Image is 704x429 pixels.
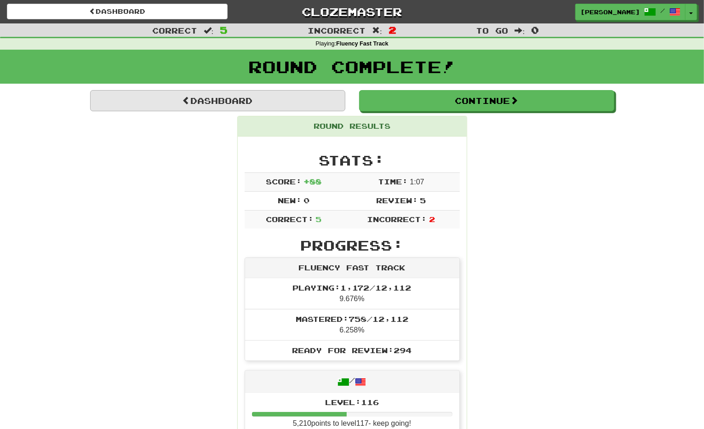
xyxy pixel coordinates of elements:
span: Correct [152,26,197,35]
div: / [245,371,459,392]
a: Clozemaster [241,4,462,20]
span: Incorrect [308,26,366,35]
span: 5 [420,196,426,205]
span: Score: [266,177,302,186]
li: 9.676% [245,278,459,309]
a: Dashboard [90,90,345,111]
h2: Stats: [245,153,460,168]
span: 5 [315,215,321,223]
span: 2 [429,215,435,223]
span: 0 [303,196,309,205]
span: Review: [376,196,418,205]
span: 0 [531,24,539,35]
a: Dashboard [7,4,228,19]
span: : [204,27,214,34]
div: Fluency Fast Track [245,258,459,278]
span: 1 : 0 7 [410,178,424,186]
span: Time: [378,177,408,186]
li: 6.258% [245,309,459,341]
span: : [372,27,382,34]
span: / [660,7,665,14]
h1: Round Complete! [3,57,701,76]
span: Playing: 1,172 / 12,112 [293,283,412,292]
span: Mastered: 758 / 12,112 [296,315,408,323]
span: New: [278,196,302,205]
span: [PERSON_NAME] [580,8,640,16]
span: + 88 [303,177,321,186]
button: Continue [359,90,614,111]
span: Level: 116 [325,398,379,406]
h2: Progress: [245,238,460,253]
span: To go [476,26,509,35]
strong: Fluency Fast Track [336,40,388,47]
span: 5 [220,24,228,35]
span: Ready for Review: 294 [292,346,412,355]
span: Incorrect: [367,215,427,223]
span: Correct: [266,215,314,223]
a: [PERSON_NAME] / [575,4,686,20]
div: Round Results [238,116,467,137]
span: : [515,27,525,34]
span: 2 [389,24,396,35]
